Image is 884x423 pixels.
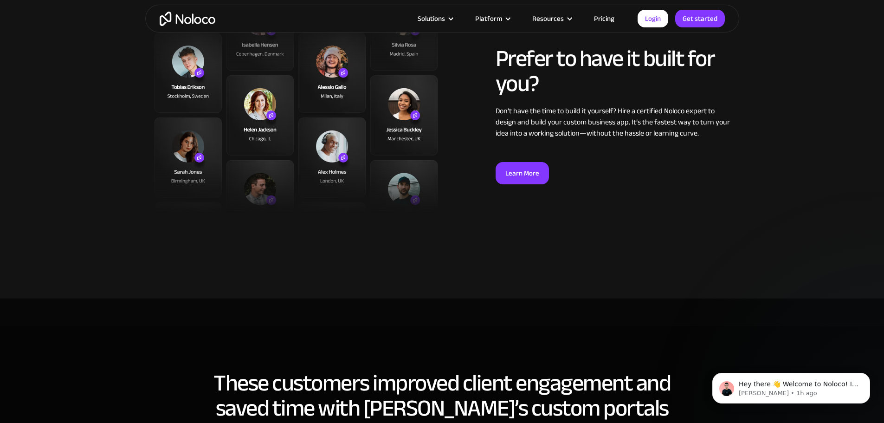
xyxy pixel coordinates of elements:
[675,10,725,27] a: Get started
[638,10,668,27] a: Login
[155,371,730,421] h2: These customers improved client engagement and saved time with [PERSON_NAME]’s custom portals
[496,46,730,96] h2: Prefer to have it built for you?
[582,13,626,25] a: Pricing
[698,353,884,418] iframe: Intercom notifications message
[464,13,521,25] div: Platform
[496,105,730,139] div: Don’t have the time to build it yourself? Hire a certified Noloco expert to design and build your...
[418,13,445,25] div: Solutions
[475,13,502,25] div: Platform
[496,162,549,184] a: Learn More
[532,13,564,25] div: Resources
[521,13,582,25] div: Resources
[406,13,464,25] div: Solutions
[160,12,215,26] a: home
